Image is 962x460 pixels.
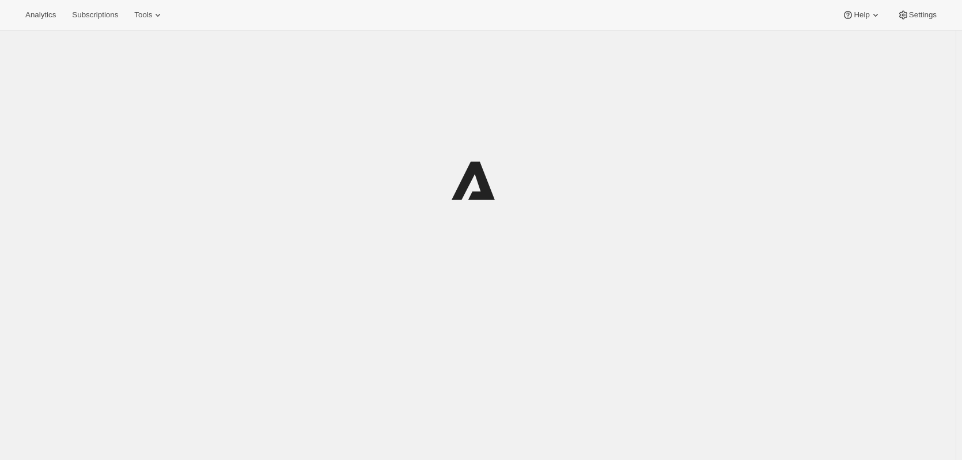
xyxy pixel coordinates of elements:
[18,7,63,23] button: Analytics
[65,7,125,23] button: Subscriptions
[891,7,944,23] button: Settings
[909,10,937,20] span: Settings
[25,10,56,20] span: Analytics
[127,7,171,23] button: Tools
[72,10,118,20] span: Subscriptions
[854,10,869,20] span: Help
[835,7,888,23] button: Help
[134,10,152,20] span: Tools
